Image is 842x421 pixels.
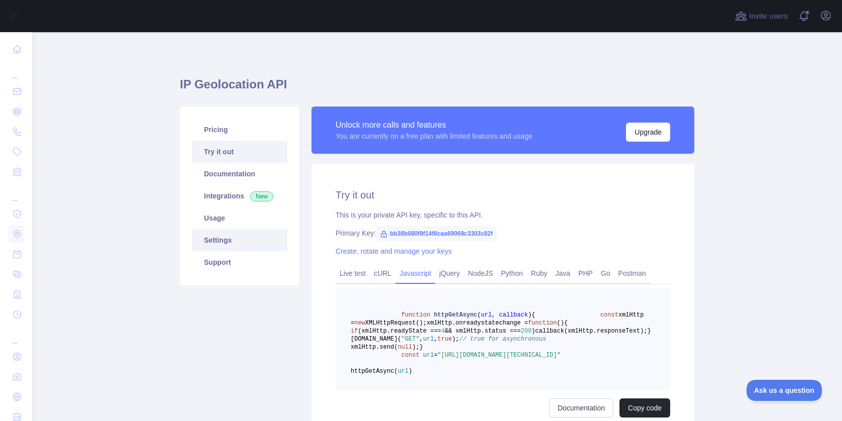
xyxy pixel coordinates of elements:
[549,398,613,417] a: Documentation
[528,320,557,327] span: function
[395,265,435,281] a: Javascript
[180,76,694,100] h1: IP Geolocation API
[747,380,822,401] iframe: Toggle Customer Support
[532,311,535,319] span: {
[419,344,423,351] span: }
[497,265,527,281] a: Python
[445,328,520,335] span: && xmlHttp.status ===
[250,191,273,201] span: New
[351,368,398,375] span: httpGetAsync(
[464,265,497,281] a: NodeJS
[561,320,564,327] span: )
[434,311,477,319] span: httpGetAsync
[614,265,650,281] a: Postman
[8,326,24,346] div: ...
[336,131,533,141] div: You are currently on a free plan with limited features and usage
[527,265,552,281] a: Ruby
[336,265,370,281] a: Live test
[370,265,395,281] a: cURL
[336,228,670,238] div: Primary Key:
[401,352,419,359] span: const
[441,328,445,335] span: 4
[192,163,287,185] a: Documentation
[438,352,561,359] span: "[URL][DOMAIN_NAME][TECHNICAL_ID]"
[423,352,434,359] span: url
[564,320,568,327] span: {
[619,398,670,417] button: Copy code
[434,352,438,359] span: =
[412,344,419,351] span: );
[749,11,788,22] span: Invite users
[365,320,427,327] span: XMLHttpRequest();
[351,336,401,343] span: [DOMAIN_NAME](
[401,336,419,343] span: "GET"
[648,328,651,335] span: }
[351,328,358,335] span: if
[423,336,434,343] span: url
[459,336,546,343] span: // true for asynchronous
[336,247,452,255] a: Create, rotate and manage your keys
[434,336,438,343] span: ,
[535,328,647,335] span: callback(xmlHttp.responseText);
[351,344,398,351] span: xmlHttp.send(
[336,210,670,220] div: This is your private API key, specific to this API.
[626,123,670,142] button: Upgrade
[398,344,412,351] span: null
[597,265,614,281] a: Go
[733,8,790,24] button: Invite users
[192,229,287,251] a: Settings
[438,336,452,343] span: true
[398,368,409,375] span: url
[8,183,24,203] div: ...
[532,328,535,335] span: )
[419,336,423,343] span: ,
[600,311,618,319] span: const
[358,328,441,335] span: (xmlHttp.readyState ===
[354,320,365,327] span: new
[452,336,459,343] span: );
[408,368,412,375] span: )
[552,265,575,281] a: Java
[192,141,287,163] a: Try it out
[192,251,287,273] a: Support
[192,185,287,207] a: Integrations New
[557,320,560,327] span: (
[336,188,670,202] h2: Try it out
[477,311,481,319] span: (
[192,119,287,141] a: Pricing
[528,311,532,319] span: )
[520,328,532,335] span: 200
[481,311,528,319] span: url, callback
[336,119,533,131] div: Unlock more calls and features
[376,226,497,241] span: bb38b080f9f14f8caa69069c3303c82f
[574,265,597,281] a: PHP
[8,60,24,80] div: ...
[401,311,431,319] span: function
[435,265,464,281] a: jQuery
[427,320,528,327] span: xmlHttp.onreadystatechange =
[192,207,287,229] a: Usage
